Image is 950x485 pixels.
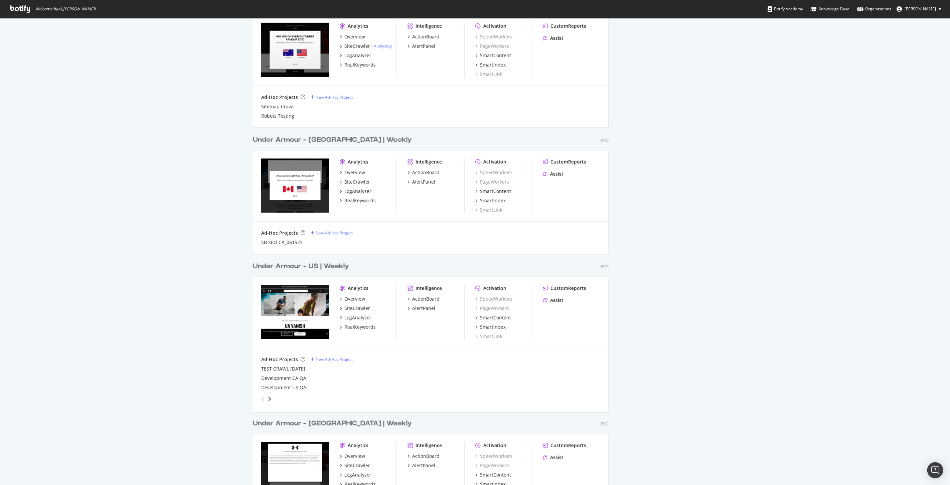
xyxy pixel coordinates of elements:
[261,230,298,236] div: Ad-Hoc Projects
[927,462,943,478] div: Open Intercom Messenger
[408,179,435,185] a: AlertPanel
[340,197,376,204] a: RealKeywords
[408,462,435,469] a: AlertPanel
[408,453,440,460] a: ActionBoard
[412,305,435,312] div: AlertPanel
[416,23,442,29] div: Intelligence
[371,43,392,49] div: -
[412,462,435,469] div: AlertPanel
[340,62,376,68] a: RealKeywords
[261,94,298,101] div: Ad-Hoc Projects
[475,71,502,78] a: SmartLink
[601,137,609,143] div: Pro
[480,188,511,195] div: SmartContent
[344,472,371,478] div: LogAnalyzer
[344,453,365,460] div: Overview
[475,453,512,460] div: SpeedWorkers
[550,171,564,177] div: Assist
[340,179,370,185] a: SiteCrawler
[412,33,440,40] div: ActionBoard
[550,442,586,449] div: CustomReports
[261,159,329,213] img: www.underarmour.ca/en-ca
[340,188,371,195] a: LogAnalyzer
[408,169,440,176] a: ActionBoard
[344,314,371,321] div: LogAnalyzer
[35,6,96,12] span: Welcome back, [PERSON_NAME] !
[340,462,370,469] a: SiteCrawler
[344,188,371,195] div: LogAnalyzer
[475,296,512,302] a: SpeedWorkers
[543,285,586,292] a: CustomReports
[550,297,564,304] div: Assist
[550,454,564,461] div: Assist
[412,296,440,302] div: ActionBoard
[374,43,392,49] a: Analyzing
[344,52,371,59] div: LogAnalyzer
[348,23,368,29] div: Analytics
[550,159,586,165] div: CustomReports
[344,179,370,185] div: SiteCrawler
[475,43,509,50] a: PageWorkers
[416,159,442,165] div: Intelligence
[475,314,511,321] a: SmartContent
[550,23,586,29] div: CustomReports
[261,375,306,382] a: Development CA QA
[475,179,509,185] a: PageWorkers
[475,462,509,469] a: PageWorkers
[261,113,294,119] a: Robots Testing
[261,285,329,339] img: www.underarmour.com/en-us
[412,179,435,185] div: AlertPanel
[480,62,506,68] div: SmartIndex
[267,396,272,402] div: angle-right
[261,23,329,77] img: underarmour.com.au
[891,4,947,14] button: [PERSON_NAME]
[475,197,506,204] a: SmartIndex
[253,419,412,428] div: Under Armour - [GEOGRAPHIC_DATA] | Weekly
[253,135,412,145] div: Under Armour - [GEOGRAPHIC_DATA] | Weekly
[253,262,352,271] a: Under Armour - US | Weekly
[344,296,365,302] div: Overview
[408,33,440,40] a: ActionBoard
[344,169,365,176] div: Overview
[475,305,509,312] a: PageWorkers
[348,442,368,449] div: Analytics
[340,52,371,59] a: LogAnalyzer
[480,52,511,59] div: SmartContent
[475,207,502,213] div: SmartLink
[259,394,267,404] div: angle-left
[348,159,368,165] div: Analytics
[416,442,442,449] div: Intelligence
[857,6,891,12] div: Organizations
[905,6,936,12] span: David Drey
[261,384,306,391] a: Development US QA
[340,43,392,50] a: SiteCrawler- Analyzing
[543,297,564,304] a: Assist
[408,43,435,50] a: AlertPanel
[550,285,586,292] div: CustomReports
[475,169,512,176] a: SpeedWorkers
[475,33,512,40] a: SpeedWorkers
[480,472,511,478] div: SmartContent
[311,357,353,362] a: New Ad-Hoc Project
[316,357,353,362] div: New Ad-Hoc Project
[344,197,376,204] div: RealKeywords
[475,62,506,68] a: SmartIndex
[412,169,440,176] div: ActionBoard
[261,103,294,110] div: Sitemap Crawl
[412,453,440,460] div: ActionBoard
[810,6,849,12] div: Knowledge Base
[480,197,506,204] div: SmartIndex
[340,305,370,312] a: SiteCrawler
[344,43,370,50] div: SiteCrawler
[543,454,564,461] a: Assist
[344,462,370,469] div: SiteCrawler
[475,188,511,195] a: SmartContent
